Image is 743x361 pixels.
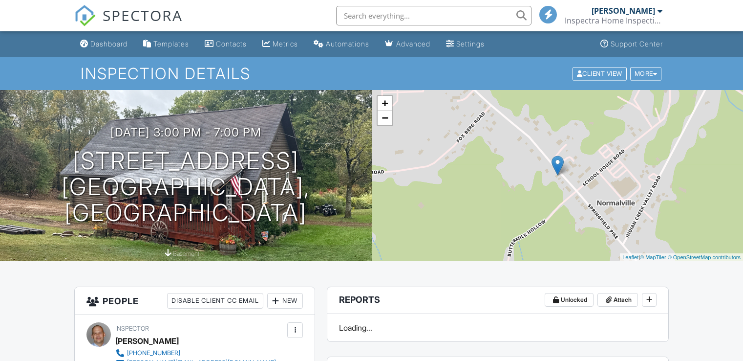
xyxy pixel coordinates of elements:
[573,67,627,80] div: Client View
[167,293,263,309] div: Disable Client CC Email
[76,35,131,53] a: Dashboard
[103,5,183,25] span: SPECTORA
[153,40,189,48] div: Templates
[326,40,369,48] div: Automations
[127,349,180,357] div: [PHONE_NUMBER]
[378,96,392,111] a: Zoom in
[90,40,127,48] div: Dashboard
[74,5,96,26] img: The Best Home Inspection Software - Spectora
[378,111,392,125] a: Zoom out
[16,148,356,226] h1: [STREET_ADDRESS] [GEOGRAPHIC_DATA], [GEOGRAPHIC_DATA]
[611,40,663,48] div: Support Center
[381,35,434,53] a: Advanced
[74,13,183,34] a: SPECTORA
[115,348,276,358] a: [PHONE_NUMBER]
[267,293,303,309] div: New
[81,65,662,82] h1: Inspection Details
[110,126,261,139] h3: [DATE] 3:00 pm - 7:00 pm
[216,40,247,48] div: Contacts
[115,325,149,332] span: Inspector
[622,254,638,260] a: Leaflet
[139,35,193,53] a: Templates
[396,40,430,48] div: Advanced
[310,35,373,53] a: Automations (Basic)
[592,6,655,16] div: [PERSON_NAME]
[336,6,531,25] input: Search everything...
[456,40,485,48] div: Settings
[115,334,179,348] div: [PERSON_NAME]
[258,35,302,53] a: Metrics
[630,67,662,80] div: More
[75,287,315,315] h3: People
[596,35,667,53] a: Support Center
[442,35,488,53] a: Settings
[668,254,741,260] a: © OpenStreetMap contributors
[572,69,629,77] a: Client View
[565,16,662,25] div: Inspectra Home Inspections
[620,253,743,262] div: |
[640,254,666,260] a: © MapTiler
[273,40,298,48] div: Metrics
[201,35,251,53] a: Contacts
[173,250,199,257] span: basement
